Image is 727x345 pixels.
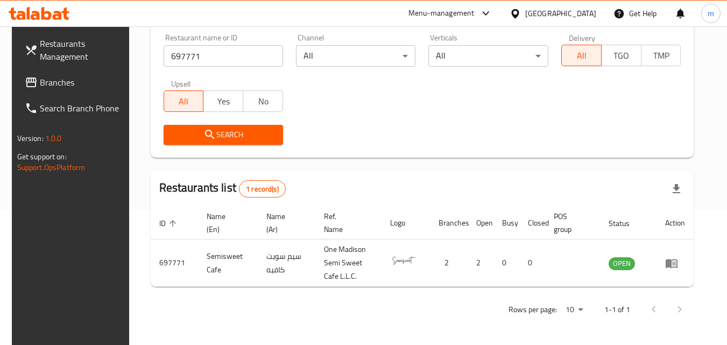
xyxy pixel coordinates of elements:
[258,240,315,287] td: سيم سويت كافيه
[243,90,283,112] button: No
[17,160,86,174] a: Support.OpsPlatform
[665,257,685,270] div: Menu
[151,207,694,287] table: enhanced table
[569,34,596,41] label: Delivery
[554,210,588,236] span: POS group
[525,8,596,19] div: [GEOGRAPHIC_DATA]
[17,150,67,164] span: Get support on:
[641,45,681,66] button: TMP
[164,45,283,67] input: Search for restaurant name or ID..
[664,176,689,202] div: Export file
[203,90,243,112] button: Yes
[296,45,415,67] div: All
[40,76,125,89] span: Branches
[430,240,468,287] td: 2
[430,207,468,240] th: Branches
[207,210,245,236] span: Name (En)
[609,217,644,230] span: Status
[468,240,493,287] td: 2
[164,90,204,112] button: All
[45,131,62,145] span: 1.0.0
[168,94,200,109] span: All
[172,128,274,142] span: Search
[519,240,545,287] td: 0
[239,184,285,194] span: 1 record(s)
[16,95,133,121] a: Search Branch Phone
[509,303,557,316] p: Rows per page:
[561,45,602,66] button: All
[248,94,279,109] span: No
[519,207,545,240] th: Closed
[493,240,519,287] td: 0
[646,48,677,64] span: TMP
[604,303,630,316] p: 1-1 of 1
[164,125,283,145] button: Search
[17,131,44,145] span: Version:
[468,207,493,240] th: Open
[657,207,694,240] th: Action
[266,210,302,236] span: Name (Ar)
[408,7,475,20] div: Menu-management
[40,37,125,63] span: Restaurants Management
[382,207,430,240] th: Logo
[566,48,597,64] span: All
[561,302,587,318] div: Rows per page:
[171,80,191,87] label: Upsell
[428,45,548,67] div: All
[40,102,125,115] span: Search Branch Phone
[151,240,198,287] td: 697771
[609,257,635,270] span: OPEN
[16,31,133,69] a: Restaurants Management
[198,240,258,287] td: Semisweet Cafe
[208,94,239,109] span: Yes
[606,48,637,64] span: TGO
[324,210,369,236] span: Ref. Name
[601,45,641,66] button: TGO
[159,217,180,230] span: ID
[493,207,519,240] th: Busy
[390,248,417,274] img: Semisweet Cafe
[159,180,286,198] h2: Restaurants list
[16,69,133,95] a: Branches
[708,8,714,19] span: m
[315,240,382,287] td: One Madison Semi Sweet Cafe L.L.C.
[239,180,286,198] div: Total records count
